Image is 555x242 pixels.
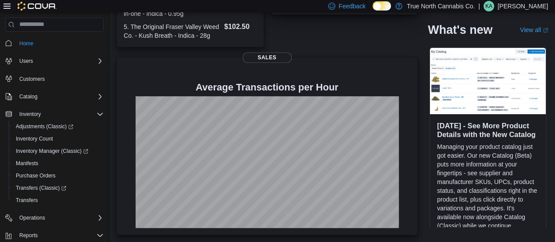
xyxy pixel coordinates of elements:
span: Reports [16,230,104,241]
p: | [478,1,480,11]
button: Reports [16,230,41,241]
div: Katie Augi [483,1,494,11]
button: Home [2,37,107,50]
span: Purchase Orders [16,172,56,179]
button: Operations [16,213,49,223]
a: Transfers [12,195,41,206]
a: Manifests [12,158,42,169]
a: Purchase Orders [12,170,59,181]
button: Inventory [2,108,107,120]
span: Manifests [12,158,104,169]
span: Transfers [16,197,38,204]
img: Cova [18,2,57,11]
button: Inventory Count [9,133,107,145]
dt: 5. The Original Fraser Valley Weed Co. - Kush Breath - Indica - 28g [124,22,221,40]
span: Catalog [16,91,104,102]
a: Adjustments (Classic) [12,121,77,132]
a: Adjustments (Classic) [9,120,107,133]
button: Users [2,55,107,67]
dd: $102.50 [224,22,257,32]
span: Manifests [16,160,38,167]
a: Home [16,38,37,49]
span: Users [19,58,33,65]
input: Dark Mode [372,1,391,11]
a: Transfers (Classic) [9,182,107,194]
h2: What's new [428,23,492,37]
a: Inventory Count [12,134,57,144]
span: Purchase Orders [12,170,104,181]
h3: [DATE] - See More Product Details with the New Catalog [437,121,539,139]
span: Catalog [19,93,37,100]
span: Home [16,38,104,49]
span: KA [485,1,492,11]
a: Customers [16,74,48,84]
button: Users [16,56,36,66]
button: Inventory [16,109,44,119]
a: Inventory Manager (Classic) [12,146,92,156]
span: Transfers (Classic) [16,184,66,191]
p: [PERSON_NAME] [498,1,548,11]
button: Operations [2,212,107,224]
span: Customers [16,73,104,84]
span: Inventory [16,109,104,119]
span: Customers [19,76,45,83]
span: Inventory Manager (Classic) [16,148,88,155]
span: Users [16,56,104,66]
span: Operations [19,214,45,221]
p: True North Cannabis Co. [407,1,475,11]
button: Catalog [16,91,41,102]
button: Transfers [9,194,107,206]
span: Transfers (Classic) [12,183,104,193]
span: Adjustments (Classic) [16,123,73,130]
span: Inventory Count [16,135,53,142]
span: Home [19,40,33,47]
span: Inventory [19,111,41,118]
span: Operations [16,213,104,223]
span: Inventory Count [12,134,104,144]
button: Reports [2,229,107,242]
a: Inventory Manager (Classic) [9,145,107,157]
span: Sales [243,52,292,63]
span: Reports [19,232,38,239]
button: Purchase Orders [9,170,107,182]
button: Catalog [2,90,107,103]
h4: Average Transactions per Hour [124,82,410,93]
button: Manifests [9,157,107,170]
span: Adjustments (Classic) [12,121,104,132]
span: Transfers [12,195,104,206]
span: Inventory Manager (Classic) [12,146,104,156]
a: Transfers (Classic) [12,183,70,193]
a: View allExternal link [520,26,548,33]
span: Feedback [339,2,365,11]
svg: External link [543,28,548,33]
button: Customers [2,72,107,85]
